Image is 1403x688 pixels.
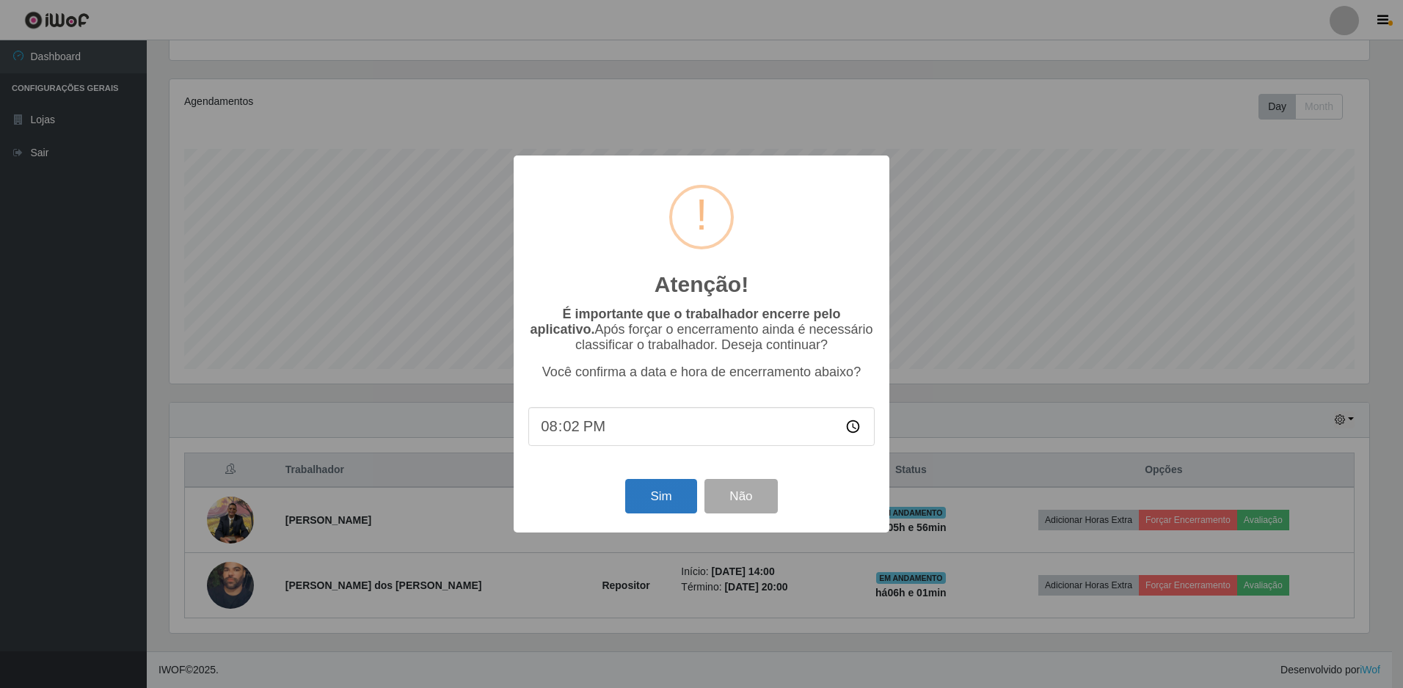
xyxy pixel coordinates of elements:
p: Após forçar o encerramento ainda é necessário classificar o trabalhador. Deseja continuar? [528,307,875,353]
button: Não [704,479,777,513]
p: Você confirma a data e hora de encerramento abaixo? [528,365,875,380]
b: É importante que o trabalhador encerre pelo aplicativo. [530,307,840,337]
button: Sim [625,479,696,513]
h2: Atenção! [655,271,748,298]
